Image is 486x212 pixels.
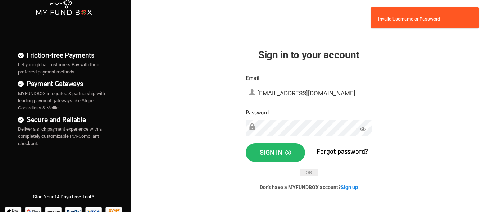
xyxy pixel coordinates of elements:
div: Invalid Username or Password [378,15,472,23]
input: Email [246,85,372,101]
span: Sign in [260,149,291,156]
label: Email [246,74,260,83]
a: Forgot password? [317,147,368,156]
h4: Friction-free Payments [18,50,110,60]
span: OR [300,169,318,176]
label: Password [246,108,269,117]
span: Deliver a slick payment experience with a completely customizable PCI-Compliant checkout. [18,126,102,146]
span: MYFUNDBOX integrated & partnership with leading payment gateways like Stripe, Gocardless & Mollie. [18,91,105,110]
p: Don't have a MYFUNDBOX account? [246,184,372,191]
h2: Sign in to your account [246,47,372,63]
a: Sign up [341,184,358,190]
h4: Secure and Reliable [18,114,110,125]
h4: Payment Gateways [18,78,110,89]
span: Let your global customers Pay with their preferred payment methods. [18,62,99,75]
button: Sign in [246,143,305,162]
